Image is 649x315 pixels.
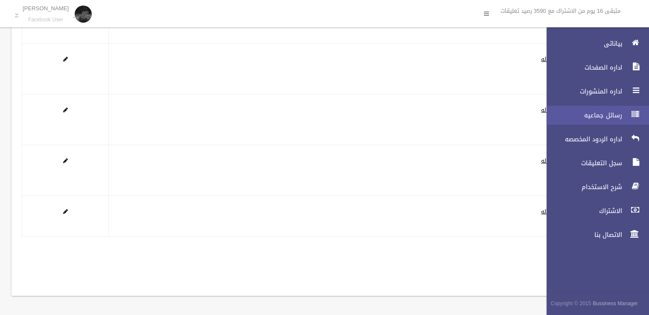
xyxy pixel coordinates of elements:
a: فعاله [541,54,555,64]
span: Copyright © 2015 [550,299,591,308]
a: اداره الصفحات [539,58,649,77]
small: Facebook User [23,17,69,23]
a: اداره الردود المخصصه [539,130,649,149]
a: سجل التعليقات [539,154,649,172]
a: الاشتراك [539,201,649,220]
a: Edit [63,206,68,217]
a: فعاله [541,105,555,115]
a: اداره المنشورات [539,82,649,101]
p: [PERSON_NAME] [23,5,69,12]
span: اداره المنشورات [539,87,625,96]
span: اداره الردود المخصصه [539,135,625,143]
a: فعاله [541,155,555,166]
a: بياناتى [539,34,649,53]
a: Edit [63,155,68,166]
span: شرح الاستخدام [539,183,625,191]
a: رسائل جماعيه [539,106,649,125]
span: الاتصال بنا [539,230,625,239]
span: الاشتراك [539,207,625,215]
span: سجل التعليقات [539,159,625,167]
a: Edit [63,54,68,64]
span: رسائل جماعيه [539,111,625,120]
strong: Bussiness Manager [593,299,638,308]
a: شرح الاستخدام [539,178,649,196]
span: اداره الصفحات [539,63,625,72]
span: بياناتى [539,39,625,48]
a: Edit [63,105,68,115]
a: فعاله [541,206,555,217]
a: الاتصال بنا [539,225,649,244]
